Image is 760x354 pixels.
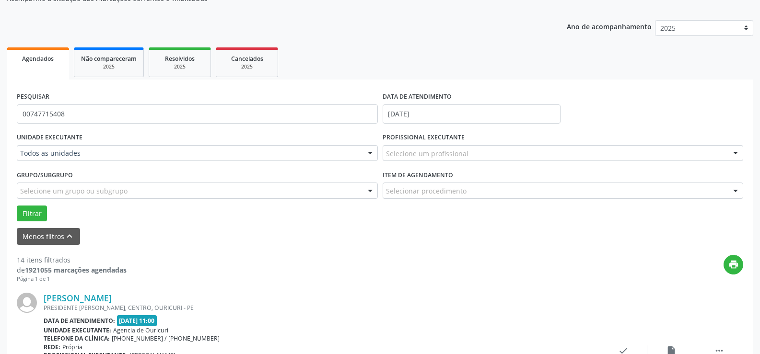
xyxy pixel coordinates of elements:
[44,317,115,325] b: Data de atendimento:
[383,90,452,104] label: DATA DE ATENDIMENTO
[20,148,358,158] span: Todos as unidades
[22,55,54,63] span: Agendados
[386,186,467,196] span: Selecionar procedimento
[81,63,137,70] div: 2025
[567,20,652,32] p: Ano de acompanhamento
[17,104,378,124] input: Nome, código do beneficiário ou CPF
[17,206,47,222] button: Filtrar
[17,293,37,313] img: img
[44,326,111,334] b: Unidade executante:
[20,186,128,196] span: Selecione um grupo ou subgrupo
[44,343,60,351] b: Rede:
[386,148,468,159] span: Selecione um profissional
[383,104,561,124] input: Selecione um intervalo
[113,326,168,334] span: Agencia de Ouricuri
[724,255,743,274] button: print
[17,275,127,283] div: Página 1 de 1
[17,130,82,145] label: UNIDADE EXECUTANTE
[231,55,263,63] span: Cancelados
[17,255,127,265] div: 14 itens filtrados
[17,228,80,245] button: Menos filtroskeyboard_arrow_up
[17,265,127,275] div: de
[62,343,82,351] span: Própria
[383,130,465,145] label: PROFISSIONAL EXECUTANTE
[25,265,127,274] strong: 1921055 marcações agendadas
[156,63,204,70] div: 2025
[383,168,453,183] label: Item de agendamento
[44,304,599,312] div: PRESIDENTE [PERSON_NAME], CENTRO, OURICURI - PE
[117,315,157,326] span: [DATE] 11:00
[17,90,49,104] label: PESQUISAR
[44,293,112,303] a: [PERSON_NAME]
[64,231,75,241] i: keyboard_arrow_up
[165,55,195,63] span: Resolvidos
[223,63,271,70] div: 2025
[112,334,220,343] span: [PHONE_NUMBER] / [PHONE_NUMBER]
[44,334,110,343] b: Telefone da clínica:
[728,259,739,270] i: print
[17,168,73,183] label: Grupo/Subgrupo
[81,55,137,63] span: Não compareceram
